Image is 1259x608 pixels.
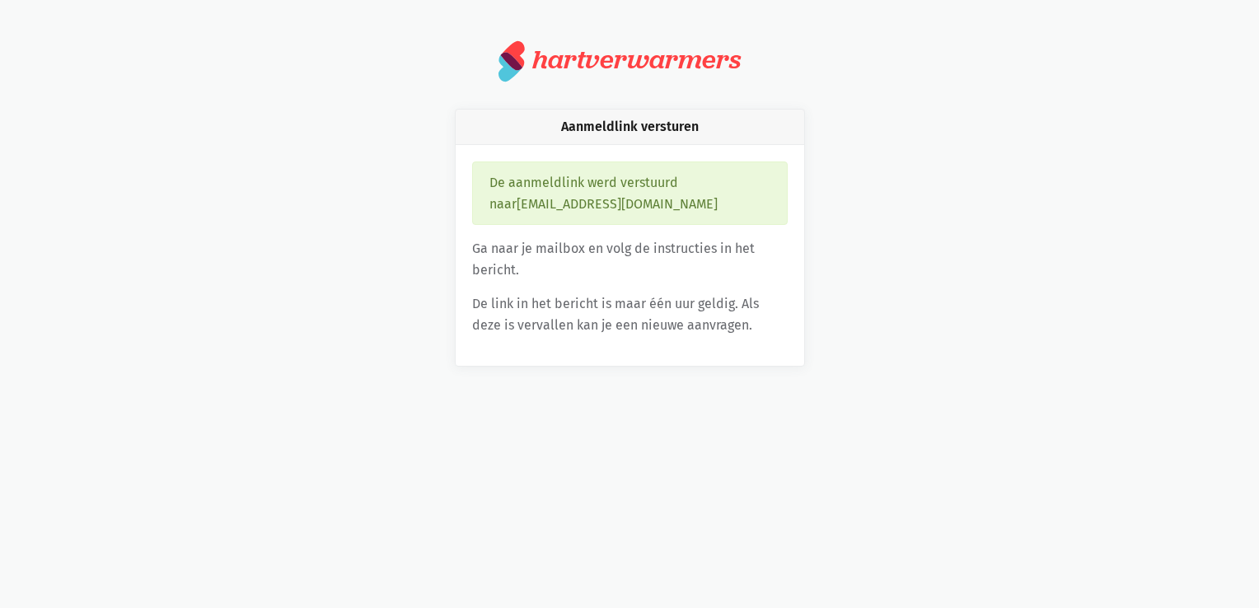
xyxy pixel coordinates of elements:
a: hartverwarmers [498,40,761,82]
div: De aanmeldlink werd verstuurd naar [EMAIL_ADDRESS][DOMAIN_NAME] [472,161,788,225]
div: Aanmeldlink versturen [456,110,804,145]
p: De link in het bericht is maar één uur geldig. Als deze is vervallen kan je een nieuwe aanvragen. [472,293,788,335]
img: logo.svg [498,40,526,82]
p: Ga naar je mailbox en volg de instructies in het bericht. [472,238,788,280]
div: hartverwarmers [532,44,741,75]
